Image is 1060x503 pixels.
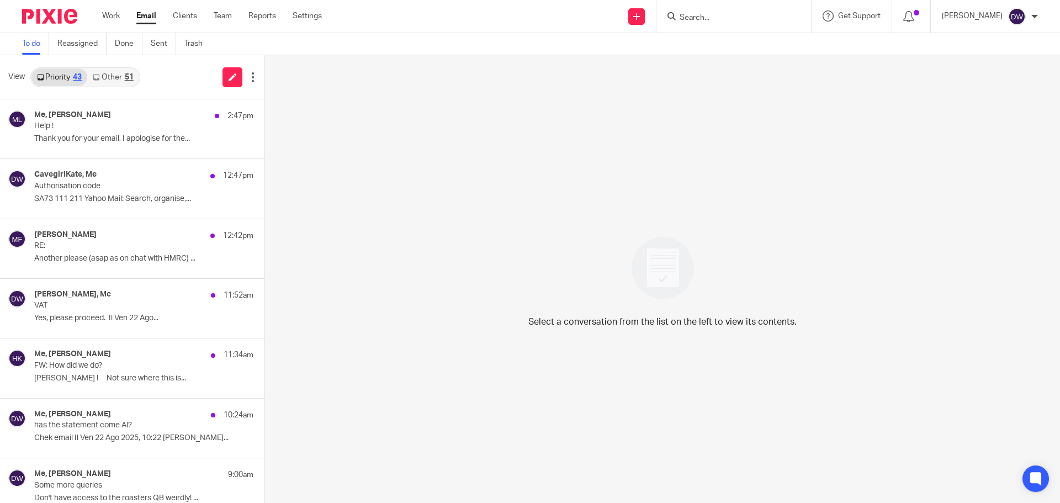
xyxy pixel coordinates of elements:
[34,301,210,310] p: VAT
[34,469,111,479] h4: Me, [PERSON_NAME]
[8,469,26,487] img: svg%3E
[102,10,120,22] a: Work
[8,71,25,83] span: View
[87,68,139,86] a: Other51
[679,13,778,23] input: Search
[8,230,26,248] img: svg%3E
[31,68,87,86] a: Priority43
[34,433,253,443] p: Chek email Il Ven 22 Ago 2025, 10:22 [PERSON_NAME]...
[34,374,253,383] p: [PERSON_NAME] ! Not sure where this is...
[223,230,253,241] p: 12:42pm
[34,361,210,370] p: FW: How did we do?
[838,12,881,20] span: Get Support
[34,290,111,299] h4: [PERSON_NAME], Me
[34,350,111,359] h4: Me, [PERSON_NAME]
[8,350,26,367] img: svg%3E
[8,110,26,128] img: svg%3E
[34,481,210,490] p: Some more queries
[528,315,797,329] p: Select a conversation from the list on the left to view its contents.
[57,33,107,55] a: Reassigned
[224,410,253,421] p: 10:24am
[136,10,156,22] a: Email
[227,110,253,121] p: 2:47pm
[34,421,210,430] p: has the statement come Al?
[34,230,97,240] h4: [PERSON_NAME]
[34,254,253,263] p: Another please (asap as on chat with HMRC) ...
[8,170,26,188] img: svg%3E
[224,350,253,361] p: 11:34am
[34,134,253,144] p: Thank you for your email, I apologise for the...
[34,194,253,204] p: SA73 111 211 Yahoo Mail: Search, organise,...
[115,33,142,55] a: Done
[34,494,253,503] p: Don't have access to the roasters QB weirdly! ...
[34,410,111,419] h4: Me, [PERSON_NAME]
[228,469,253,480] p: 9:00am
[214,10,232,22] a: Team
[34,314,253,323] p: Yes, please proceed. Il Ven 22 Ago...
[73,73,82,81] div: 43
[34,241,210,251] p: RE:
[22,33,49,55] a: To do
[293,10,322,22] a: Settings
[8,290,26,308] img: svg%3E
[184,33,211,55] a: Trash
[1008,8,1026,25] img: svg%3E
[34,110,111,120] h4: Me, [PERSON_NAME]
[125,73,134,81] div: 51
[173,10,197,22] a: Clients
[624,230,701,306] img: image
[8,410,26,427] img: svg%3E
[223,170,253,181] p: 12:47pm
[34,182,210,191] p: Authorisation code
[224,290,253,301] p: 11:52am
[34,170,97,179] h4: CavegirlKate, Me
[248,10,276,22] a: Reports
[151,33,176,55] a: Sent
[22,9,77,24] img: Pixie
[942,10,1003,22] p: [PERSON_NAME]
[34,121,210,131] p: Help !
